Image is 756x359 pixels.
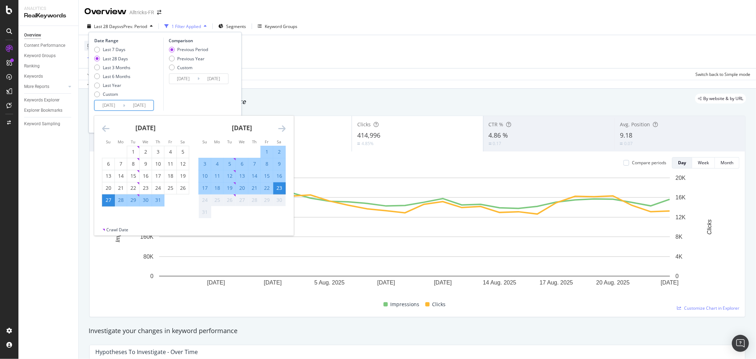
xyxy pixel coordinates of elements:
[84,6,127,18] div: Overview
[236,158,248,170] td: Selected. Wednesday, August 6, 2025
[140,234,154,240] text: 160K
[114,194,127,206] td: Selected. Monday, July 28, 2025
[114,158,127,170] td: Choose Monday, July 7, 2025 as your check-in date. It’s available.
[139,146,152,158] td: Choose Wednesday, July 2, 2025 as your check-in date. It’s available.
[114,170,127,182] td: Choose Monday, July 14, 2025 as your check-in date. It’s available.
[152,158,164,170] td: Choose Thursday, July 10, 2025 as your check-in date. It’s available.
[211,160,223,167] div: 4
[119,23,147,29] span: vs Prev. Period
[198,158,211,170] td: Selected. Sunday, August 3, 2025
[314,280,345,286] text: 5 Aug. 2025
[248,184,261,192] div: 21
[164,158,177,170] td: Choose Friday, July 11, 2025 as your check-in date. It’s available.
[127,160,139,167] div: 8
[676,234,683,240] text: 8K
[620,143,623,145] img: Equal
[261,160,273,167] div: 8
[127,182,139,194] td: Choose Tuesday, July 22, 2025 as your check-in date. It’s available.
[236,184,248,192] div: 20
[278,124,286,133] div: Move forward to switch to the next month.
[248,170,261,182] td: Selected. Thursday, August 14, 2025
[261,197,273,204] div: 29
[102,197,114,204] div: 27
[94,23,119,29] span: Last 28 Days
[632,160,666,166] div: Compare periods
[177,170,189,182] td: Choose Saturday, July 19, 2025 as your check-in date. It’s available.
[620,131,632,139] span: 9.18
[357,131,380,139] span: 414,996
[620,121,650,128] span: Avg. Position
[200,74,228,84] input: End Date
[199,209,211,216] div: 31
[676,273,679,279] text: 0
[207,280,225,286] text: [DATE]
[199,172,211,179] div: 10
[236,182,248,194] td: Selected. Wednesday, August 20, 2025
[199,197,211,204] div: 24
[131,139,135,144] small: Tu
[177,56,205,62] div: Previous Year
[24,42,65,49] div: Content Performance
[198,206,211,218] td: Not available. Sunday, August 31, 2025
[264,280,281,286] text: [DATE]
[248,197,261,204] div: 28
[94,73,130,79] div: Last 6 Months
[265,23,297,29] div: Keyword Groups
[127,197,139,204] div: 29
[261,146,273,158] td: Selected. Friday, August 1, 2025
[248,160,261,167] div: 7
[248,194,261,206] td: Not available. Thursday, August 28, 2025
[106,227,128,233] div: Crawl Date
[676,194,686,200] text: 16K
[164,146,177,158] td: Choose Friday, July 4, 2025 as your check-in date. It’s available.
[661,280,678,286] text: [DATE]
[24,62,40,70] div: Ranking
[115,197,127,204] div: 28
[391,300,420,309] span: Impressions
[211,172,223,179] div: 11
[255,21,300,32] button: Keyword Groups
[24,107,62,114] div: Explorer Bookmarks
[692,157,715,169] button: Week
[252,139,257,144] small: Th
[223,170,236,182] td: Selected. Tuesday, August 12, 2025
[177,146,189,158] td: Choose Saturday, July 5, 2025 as your check-in date. It’s available.
[94,65,130,71] div: Last 3 Months
[24,32,41,39] div: Overview
[152,172,164,179] div: 17
[277,139,281,144] small: Sa
[223,194,236,206] td: Not available. Tuesday, August 26, 2025
[539,280,573,286] text: 17 Aug. 2025
[103,56,128,62] div: Last 28 Days
[24,120,60,128] div: Keyword Sampling
[676,175,686,181] text: 20K
[695,71,750,77] div: Switch back to Simple mode
[169,65,208,71] div: Custom
[24,96,60,104] div: Keywords Explorer
[214,139,220,144] small: Mo
[106,139,111,144] small: Su
[24,52,56,60] div: Keyword Groups
[164,170,177,182] td: Choose Friday, July 18, 2025 as your check-in date. It’s available.
[357,121,371,128] span: Clicks
[164,160,177,167] div: 11
[24,73,73,80] a: Keywords
[127,184,139,192] div: 22
[168,139,172,144] small: Fr
[377,280,395,286] text: [DATE]
[152,146,164,158] td: Choose Thursday, July 3, 2025 as your check-in date. It’s available.
[211,170,223,182] td: Selected. Monday, August 11, 2025
[135,123,156,132] strong: [DATE]
[24,96,73,104] a: Keywords Explorer
[273,182,285,194] td: Selected as end date. Saturday, August 23, 2025
[103,73,130,79] div: Last 6 Months
[698,160,709,166] div: Week
[489,143,492,145] img: Equal
[211,158,223,170] td: Selected. Monday, August 4, 2025
[94,46,130,53] div: Last 7 Days
[156,139,160,144] small: Th
[157,10,161,15] div: arrow-right-arrow-left
[95,100,123,110] input: Start Date
[273,158,285,170] td: Selected. Saturday, August 9, 2025
[177,65,192,71] div: Custom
